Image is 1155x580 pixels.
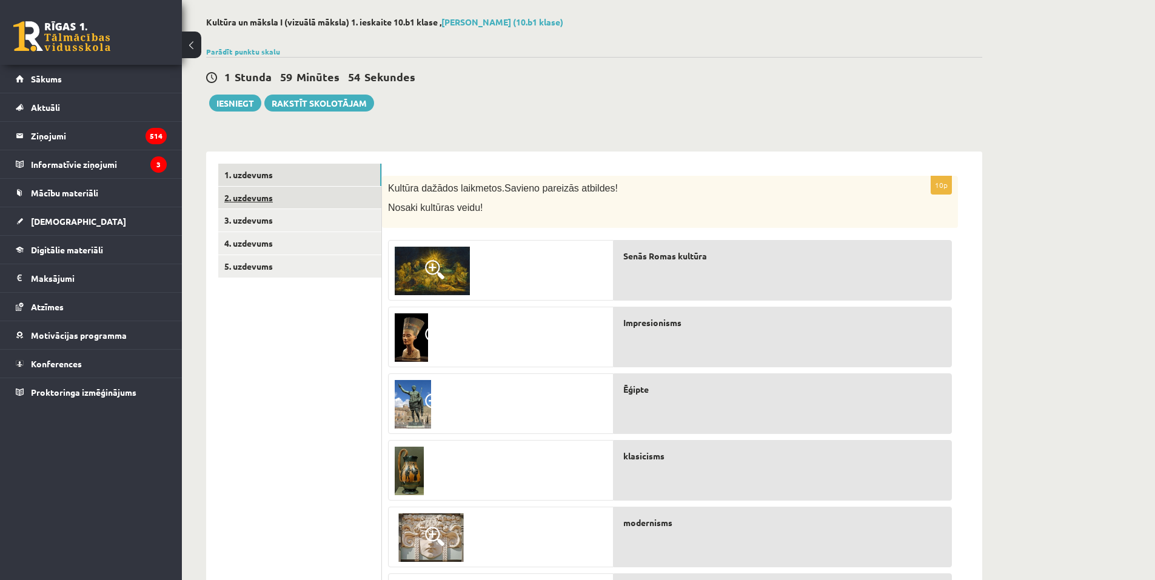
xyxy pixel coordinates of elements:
span: 54 [348,70,360,84]
span: Motivācijas programma [31,330,127,341]
span: Mācību materiāli [31,187,98,198]
a: 4. uzdevums [218,232,381,255]
a: 1. uzdevums [218,164,381,186]
a: [DEMOGRAPHIC_DATA] [16,207,167,235]
img: 4.jpg [395,313,428,362]
span: Proktoringa izmēģinājums [31,387,136,398]
a: [PERSON_NAME] (10.b1 klase) [441,16,563,27]
button: Iesniegt [209,95,261,112]
span: Kultūra dažādos laikmetos. [388,183,504,193]
i: 3 [150,156,167,173]
span: Atzīmes [31,301,64,312]
img: 6.jpg [395,247,470,295]
span: Savieno pareizās atbildes! [504,183,618,193]
a: Ziņojumi514 [16,122,167,150]
span: 59 [280,70,292,84]
a: Atzīmes [16,293,167,321]
legend: Maksājumi [31,264,167,292]
span: Ēģipte [623,383,649,396]
i: 514 [146,128,167,144]
span: modernisms [623,516,672,529]
a: Mācību materiāli [16,179,167,207]
legend: Ziņojumi [31,122,167,150]
a: Parādīt punktu skalu [206,47,280,56]
span: Digitālie materiāli [31,244,103,255]
span: Stunda [235,70,272,84]
a: Rīgas 1. Tālmācības vidusskola [13,21,110,52]
span: Impresionisms [623,316,681,329]
a: Sākums [16,65,167,93]
a: Informatīvie ziņojumi3 [16,150,167,178]
a: Motivācijas programma [16,321,167,349]
span: Nosaki kultūras veidu! [388,202,483,213]
span: Konferences [31,358,82,369]
span: Minūtes [296,70,340,84]
a: Rakstīt skolotājam [264,95,374,112]
a: Proktoringa izmēģinājums [16,378,167,406]
span: 1 [224,70,230,84]
span: Aktuāli [31,102,60,113]
span: Sekundes [364,70,415,84]
p: 10p [931,175,952,195]
a: Konferences [16,350,167,378]
a: 2. uzdevums [218,187,381,209]
span: klasicisms [623,450,665,462]
img: 5.jpg [395,380,431,428]
a: 5. uzdevums [218,255,381,278]
a: Digitālie materiāli [16,236,167,264]
img: 9.jpg [395,513,467,562]
span: Sākums [31,73,62,84]
span: Senās Romas kultūra [623,250,707,262]
legend: Informatīvie ziņojumi [31,150,167,178]
a: Aktuāli [16,93,167,121]
a: 3. uzdevums [218,209,381,232]
img: 3.jpg [395,447,424,495]
span: [DEMOGRAPHIC_DATA] [31,216,126,227]
a: Maksājumi [16,264,167,292]
h2: Kultūra un māksla I (vizuālā māksla) 1. ieskaite 10.b1 klase , [206,17,982,27]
